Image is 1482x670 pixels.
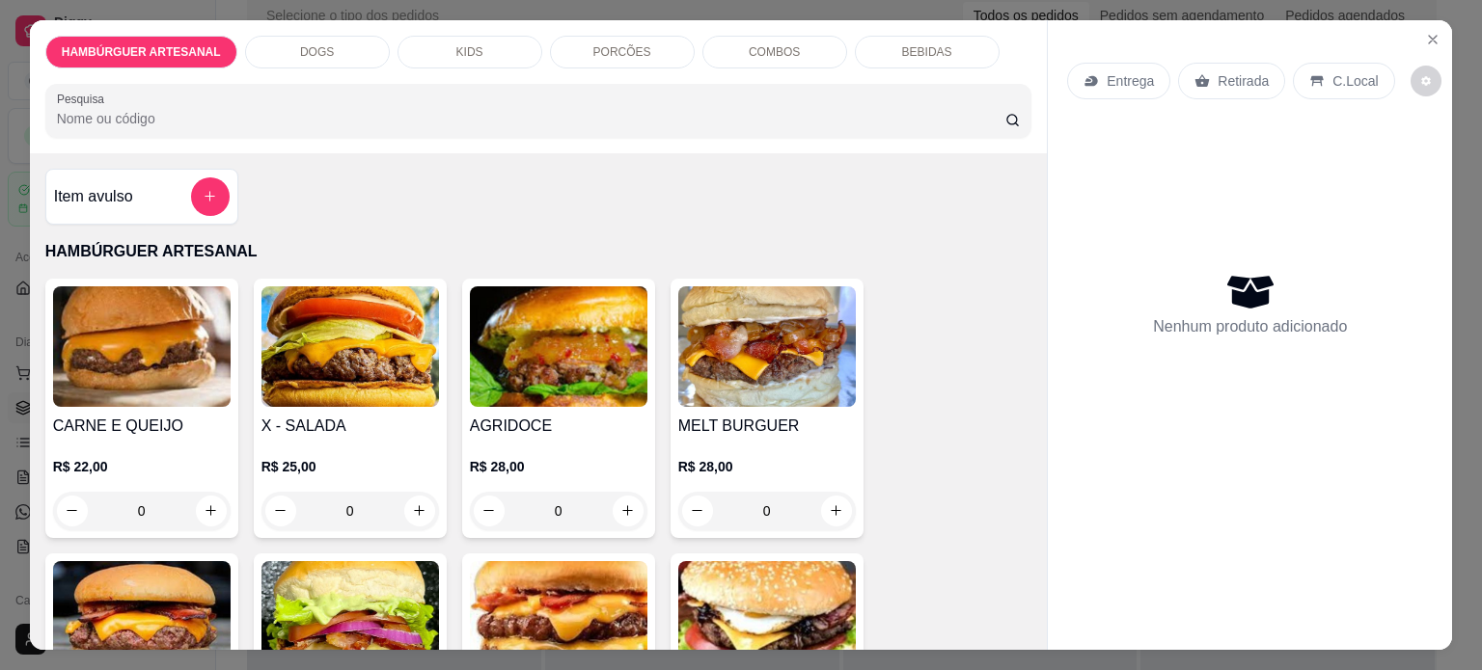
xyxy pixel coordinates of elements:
img: product-image [678,286,856,407]
p: HAMBÚRGUER ARTESANAL [62,44,221,60]
h4: Item avulso [54,185,133,208]
p: COMBOS [749,44,800,60]
p: R$ 25,00 [261,457,439,476]
h4: MELT BURGUER [678,415,856,438]
p: DOGS [300,44,334,60]
p: R$ 28,00 [678,457,856,476]
p: R$ 28,00 [470,457,647,476]
p: KIDS [456,44,483,60]
img: product-image [53,286,231,407]
label: Pesquisa [57,91,111,107]
h4: CARNE E QUEIJO [53,415,231,438]
img: product-image [261,286,439,407]
p: HAMBÚRGUER ARTESANAL [45,240,1032,263]
button: add-separate-item [191,177,230,216]
p: C.Local [1332,71,1378,91]
p: PORCÕES [593,44,651,60]
h4: AGRIDOCE [470,415,647,438]
button: Close [1417,24,1448,55]
h4: X - SALADA [261,415,439,438]
input: Pesquisa [57,109,1005,128]
p: Retirada [1218,71,1269,91]
p: Nenhum produto adicionado [1153,315,1347,338]
p: BEBIDAS [902,44,952,60]
img: product-image [470,286,647,407]
button: decrease-product-quantity [1411,66,1441,96]
p: Entrega [1107,71,1154,91]
p: R$ 22,00 [53,457,231,476]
